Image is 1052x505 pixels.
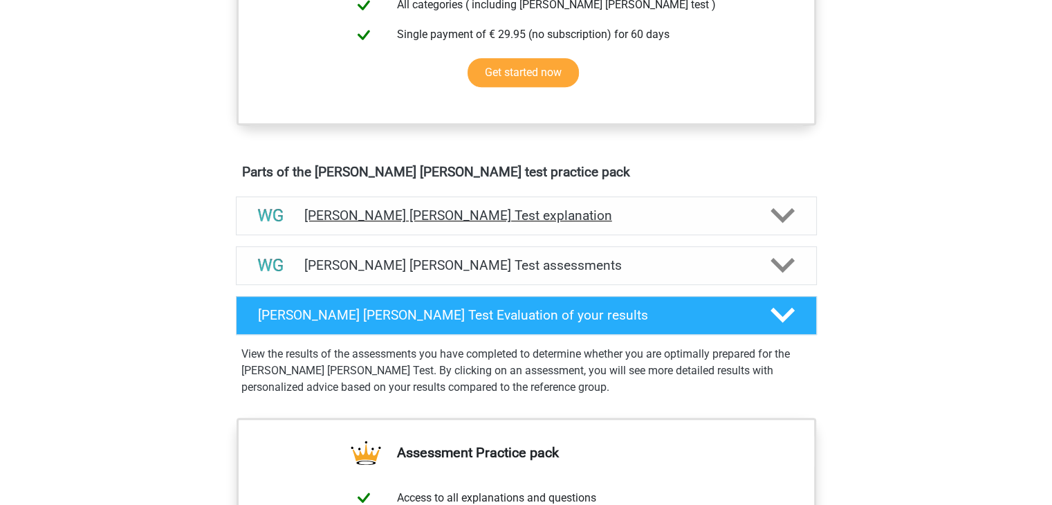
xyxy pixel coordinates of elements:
h4: [PERSON_NAME] [PERSON_NAME] Test Evaluation of your results [258,307,748,323]
a: [PERSON_NAME] [PERSON_NAME] Test Evaluation of your results [230,296,822,335]
p: View the results of the assessments you have completed to determine whether you are optimally pre... [241,346,811,396]
a: assessments [PERSON_NAME] [PERSON_NAME] Test assessments [230,246,822,285]
img: watson glaser test explanations [253,198,288,233]
img: watson glaser test assessments [253,248,288,283]
h4: [PERSON_NAME] [PERSON_NAME] Test explanation [304,208,748,223]
h4: Parts of the [PERSON_NAME] [PERSON_NAME] test practice pack [242,164,811,180]
a: explanations [PERSON_NAME] [PERSON_NAME] Test explanation [230,196,822,235]
a: Get started now [468,58,579,87]
h4: [PERSON_NAME] [PERSON_NAME] Test assessments [304,257,748,273]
